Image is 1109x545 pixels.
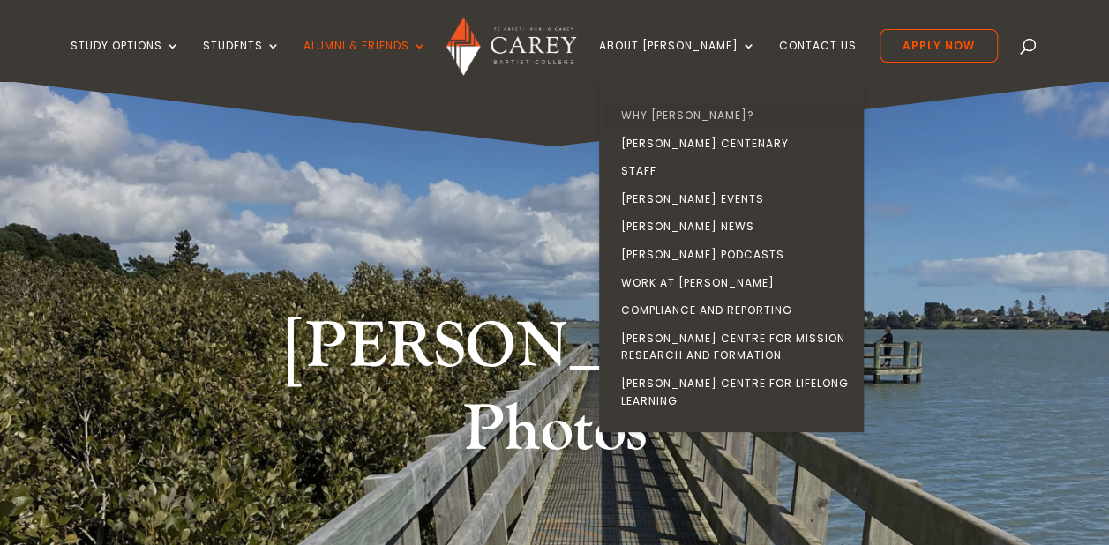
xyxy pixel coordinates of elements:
[446,17,576,76] img: Carey Baptist College
[603,241,868,269] a: [PERSON_NAME] Podcasts
[603,130,868,158] a: [PERSON_NAME] Centenary
[603,213,868,241] a: [PERSON_NAME] News
[779,40,857,81] a: Contact Us
[880,29,998,63] a: Apply Now
[603,157,868,185] a: Staff
[71,40,180,81] a: Study Options
[603,185,868,213] a: [PERSON_NAME] Events
[603,370,868,414] a: [PERSON_NAME] Centre for Lifelong Learning
[603,269,868,297] a: Work at [PERSON_NAME]
[203,40,281,81] a: Students
[303,40,427,81] a: Alumni & Friends
[224,306,886,480] h1: [PERSON_NAME] Photos
[603,325,868,370] a: [PERSON_NAME] Centre for Mission Research and Formation
[603,101,868,130] a: Why [PERSON_NAME]?
[599,40,756,81] a: About [PERSON_NAME]
[603,296,868,325] a: Compliance and Reporting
